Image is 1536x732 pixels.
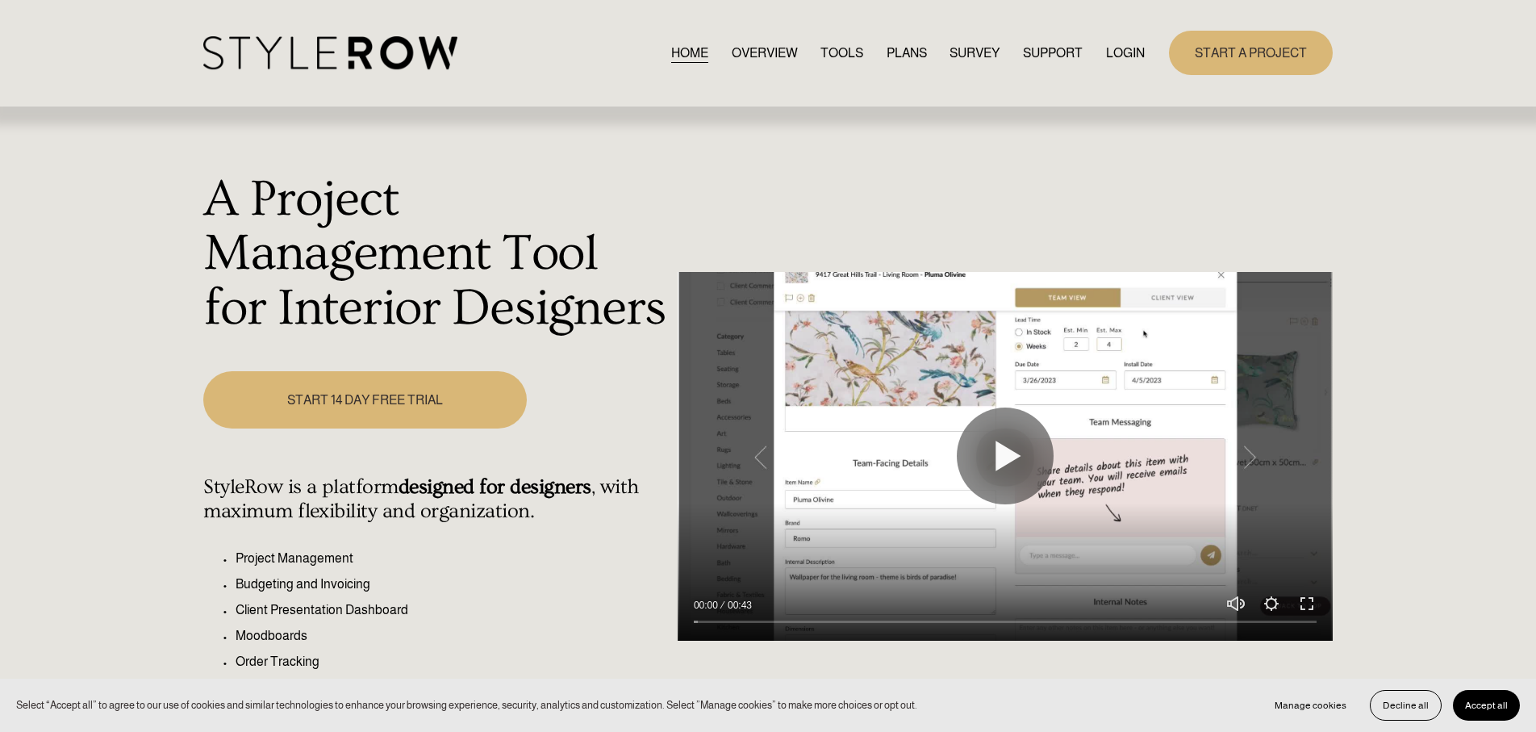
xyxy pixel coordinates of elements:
span: SUPPORT [1023,44,1083,63]
a: START 14 DAY FREE TRIAL [203,371,526,429]
div: Current time [694,597,722,613]
a: PLANS [887,42,927,64]
span: Manage cookies [1275,700,1346,711]
a: START A PROJECT [1169,31,1333,75]
h4: StyleRow is a platform , with maximum flexibility and organization. [203,475,669,524]
a: OVERVIEW [732,42,798,64]
a: LOGIN [1106,42,1145,64]
button: Manage cookies [1263,690,1359,721]
h1: A Project Management Tool for Interior Designers [203,173,669,337]
span: Decline all [1383,700,1429,711]
p: Moodboards [236,626,669,646]
a: TOOLS [820,42,863,64]
input: Seek [694,616,1317,627]
p: Select “Accept all” to agree to our use of cookies and similar technologies to enhance your brows... [16,697,917,713]
p: Client Presentation Dashboard [236,600,669,620]
button: Decline all [1370,690,1442,721]
p: Order Tracking [236,652,669,671]
img: StyleRow [203,36,457,69]
p: Budgeting and Invoicing [236,575,669,594]
button: Accept all [1453,690,1520,721]
span: Accept all [1465,700,1508,711]
a: SURVEY [950,42,1000,64]
p: Project Management [236,549,669,568]
strong: designed for designers [399,475,591,499]
a: folder dropdown [1023,42,1083,64]
button: Play [957,408,1054,504]
div: Duration [722,597,756,613]
a: HOME [671,42,708,64]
